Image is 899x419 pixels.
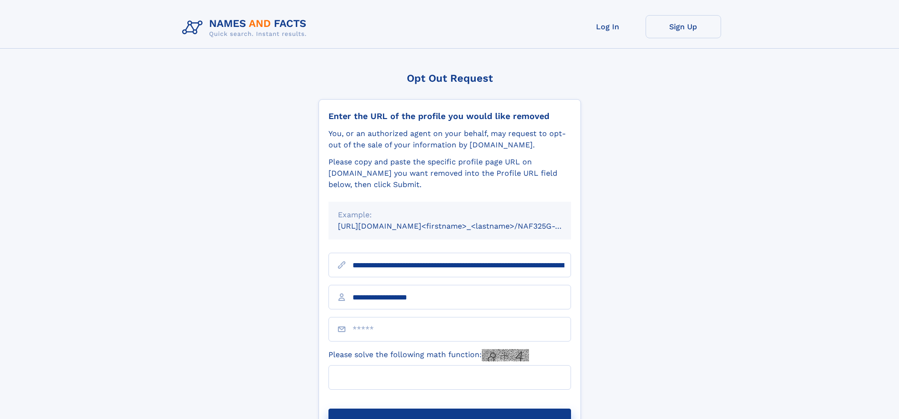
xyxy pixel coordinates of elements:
[328,349,529,361] label: Please solve the following math function:
[646,15,721,38] a: Sign Up
[178,15,314,41] img: Logo Names and Facts
[328,156,571,190] div: Please copy and paste the specific profile page URL on [DOMAIN_NAME] you want removed into the Pr...
[338,209,562,221] div: Example:
[338,222,589,231] small: [URL][DOMAIN_NAME]<firstname>_<lastname>/NAF325G-xxxxxxxx
[570,15,646,38] a: Log In
[328,128,571,151] div: You, or an authorized agent on your behalf, may request to opt-out of the sale of your informatio...
[328,111,571,121] div: Enter the URL of the profile you would like removed
[319,72,581,84] div: Opt Out Request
